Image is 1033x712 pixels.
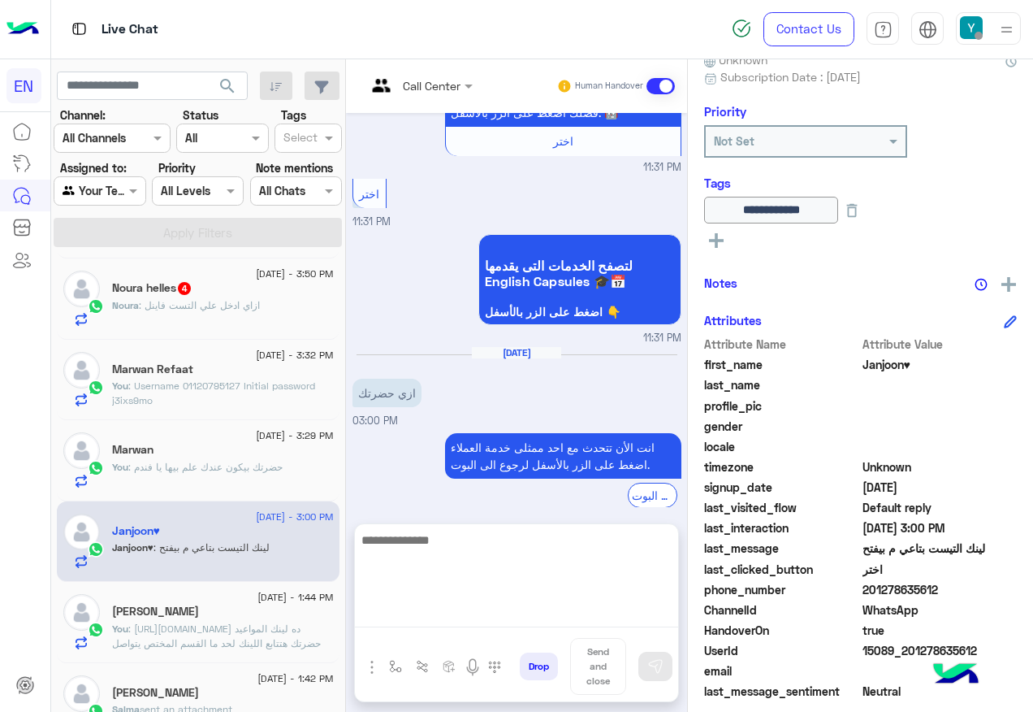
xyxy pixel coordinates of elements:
[628,483,677,508] div: الرجوع الى البوت
[862,642,1018,659] span: 15089_201278635612
[704,642,859,659] span: UserId
[112,686,199,700] h5: Salma Ashraf
[112,524,160,538] h5: Janjoon♥
[443,660,456,673] img: create order
[704,581,859,598] span: phone_number
[112,380,315,406] span: Username 01120795127 Initial password j3ixs9mo
[720,68,861,85] span: Subscription Date : [DATE]
[704,662,859,679] span: email
[362,658,382,677] img: send attachment
[183,106,218,124] label: Status
[256,159,333,176] label: Note mentions
[704,438,859,455] span: locale
[862,540,1018,557] span: لينك التيست بتاعي م بيفتح
[158,159,196,176] label: Priority
[1001,277,1016,292] img: add
[862,336,1018,353] span: Attribute Value
[704,376,859,393] span: last_name
[862,438,1018,455] span: null
[485,306,675,319] span: اضغط على الزر بالأسفل 👇
[575,80,643,93] small: Human Handover
[867,12,899,46] a: tab
[862,519,1018,536] span: 2025-09-14T12:00:57.049Z
[862,458,1018,475] span: Unknown
[352,379,421,407] p: 14/9/2025, 3:00 PM
[383,653,409,680] button: select flow
[704,519,859,536] span: last_interaction
[472,347,561,358] h6: [DATE]
[927,647,984,704] img: hulul-logo.png
[112,443,153,457] h5: Marwan
[128,461,283,473] span: حضرتك بيكون عندك علم بيها يا فندم
[88,460,104,476] img: WhatsApp
[257,671,333,686] span: [DATE] - 1:42 PM
[281,128,318,150] div: Select
[281,106,306,124] label: Tags
[112,363,193,376] h5: Marwan Refaat
[975,278,988,291] img: notes
[112,461,128,473] span: You
[102,19,158,41] p: Live Chat
[874,20,893,39] img: tab
[704,540,859,557] span: last_message
[553,134,573,148] span: اختر
[112,541,153,554] span: Janjoon♥
[704,499,859,516] span: last_visited_flow
[485,258,675,289] span: لتصفح الخدمات التى يقدمها English Capsules 🎓📅
[704,313,762,328] h6: Attributes
[704,479,859,496] span: signup_date
[862,418,1018,435] span: null
[6,12,39,46] img: Logo
[416,660,429,673] img: Trigger scenario
[996,20,1017,40] img: profile
[112,623,128,635] span: You
[69,19,89,39] img: tab
[63,271,100,307] img: defaultAdmin.png
[88,298,104,315] img: WhatsApp
[54,218,342,247] button: Apply Filters
[60,106,106,124] label: Channel:
[88,541,104,558] img: WhatsApp
[704,622,859,639] span: HandoverOn
[208,72,248,106] button: search
[436,653,463,680] button: create order
[112,605,199,619] h5: Mariam Tareq
[704,561,859,578] span: last_clicked_button
[256,267,333,281] span: [DATE] - 3:50 PM
[409,653,436,680] button: Trigger scenario
[256,348,333,363] span: [DATE] - 3:32 PM
[704,51,767,68] span: Unknown
[257,590,333,605] span: [DATE] - 1:44 PM
[359,187,379,201] span: اختر
[862,356,1018,373] span: Janjoon♥
[643,160,681,176] span: 11:31 PM
[112,281,192,295] h5: Noura helles
[463,658,482,677] img: send voice note
[139,299,260,311] span: ازاي ادخل علي التست فاينل
[63,675,100,712] img: defaultAdmin.png
[445,433,681,479] p: 14/9/2025, 3:00 PM
[862,622,1018,639] span: true
[732,19,751,38] img: spinner
[643,331,681,346] span: 11:31 PM
[256,510,333,524] span: [DATE] - 3:00 PM
[352,415,398,427] span: 03:00 PM
[862,662,1018,679] span: null
[63,352,100,389] img: defaultAdmin.png
[112,299,139,311] span: Noura
[862,479,1018,496] span: 2025-07-23T11:05:42.53Z
[862,683,1018,700] span: 0
[520,653,558,680] button: Drop
[6,68,41,103] div: EN
[862,581,1018,598] span: 201278635612
[63,432,100,469] img: defaultAdmin.png
[256,428,333,443] span: [DATE] - 3:29 PM
[704,683,859,700] span: last_message_sentiment
[763,12,854,46] a: Contact Us
[862,499,1018,516] span: Default reply
[352,215,391,228] span: 11:31 PM
[488,661,501,674] img: make a call
[178,282,191,295] span: 4
[88,380,104,396] img: WhatsApp
[60,159,127,176] label: Assigned to:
